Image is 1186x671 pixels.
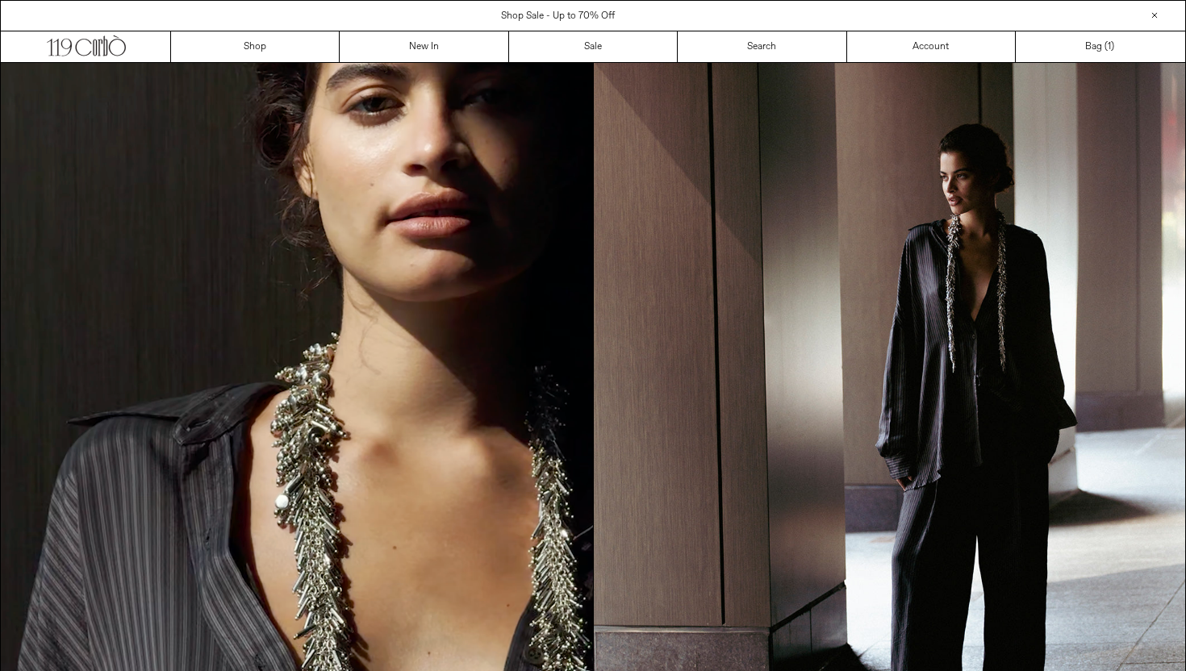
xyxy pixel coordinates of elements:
a: Sale [509,31,678,62]
a: Bag () [1016,31,1184,62]
a: Shop [171,31,340,62]
a: Shop Sale - Up to 70% Off [501,10,615,23]
a: Search [678,31,846,62]
span: ) [1108,40,1114,54]
a: Account [847,31,1016,62]
span: 1 [1108,40,1111,53]
a: New In [340,31,508,62]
